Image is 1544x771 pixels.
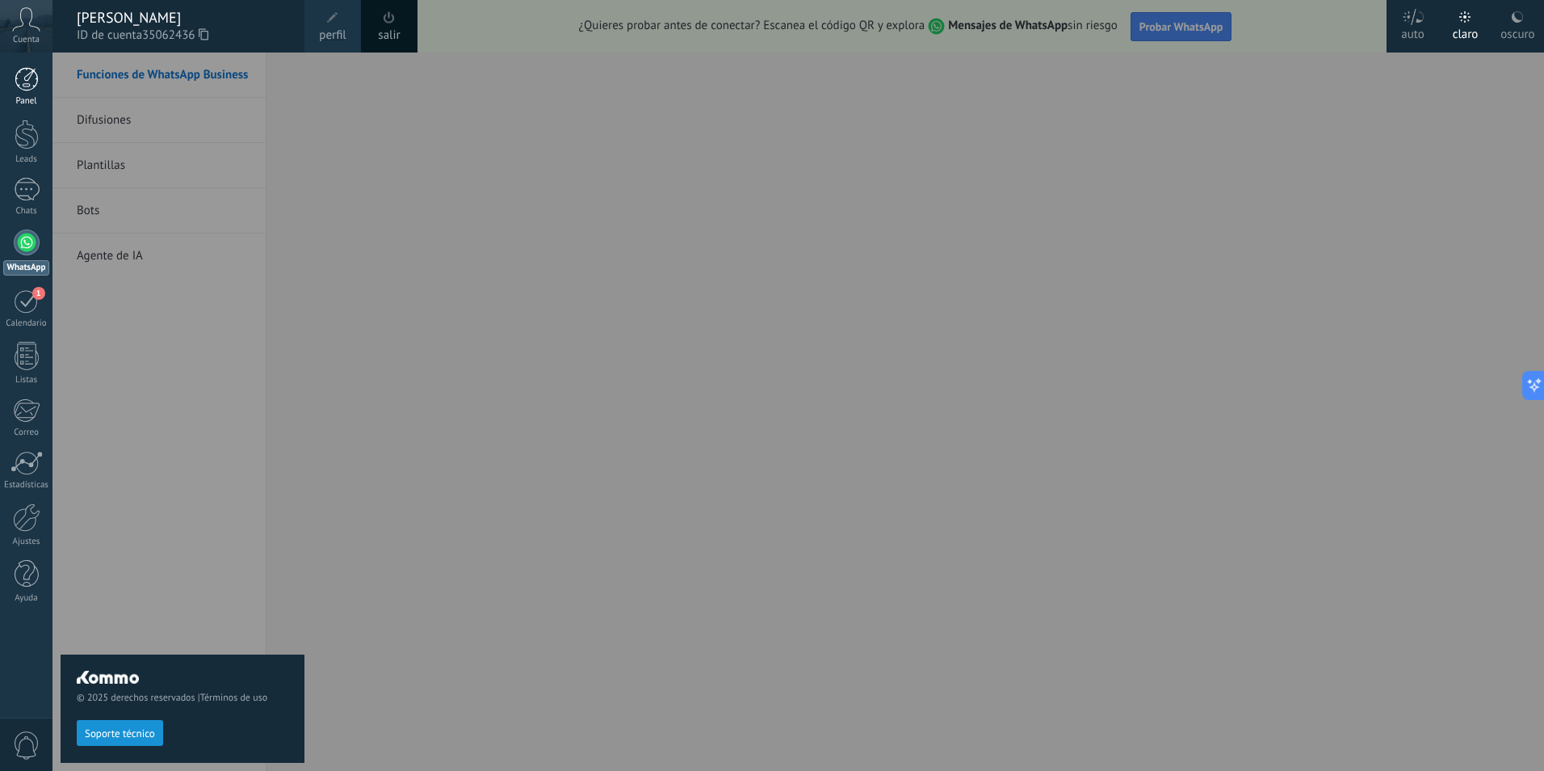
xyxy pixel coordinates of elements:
div: [PERSON_NAME] [77,9,288,27]
div: Panel [3,96,50,107]
a: Soporte técnico [77,727,163,739]
div: Leads [3,154,50,165]
div: Calendario [3,318,50,329]
span: perfil [319,27,346,44]
span: Soporte técnico [85,728,155,739]
div: Ayuda [3,593,50,604]
div: WhatsApp [3,260,49,276]
div: Estadísticas [3,480,50,491]
span: ID de cuenta [77,27,288,44]
button: Soporte técnico [77,720,163,746]
span: 1 [32,287,45,300]
span: © 2025 derechos reservados | [77,692,288,704]
div: oscuro [1500,11,1534,53]
div: Chats [3,206,50,217]
div: Listas [3,375,50,385]
a: Términos de uso [200,692,267,704]
div: Correo [3,428,50,438]
div: auto [1401,11,1424,53]
a: salir [378,27,400,44]
div: claro [1453,11,1479,53]
span: 35062436 [142,27,208,44]
span: Cuenta [13,35,40,45]
div: Ajustes [3,537,50,547]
